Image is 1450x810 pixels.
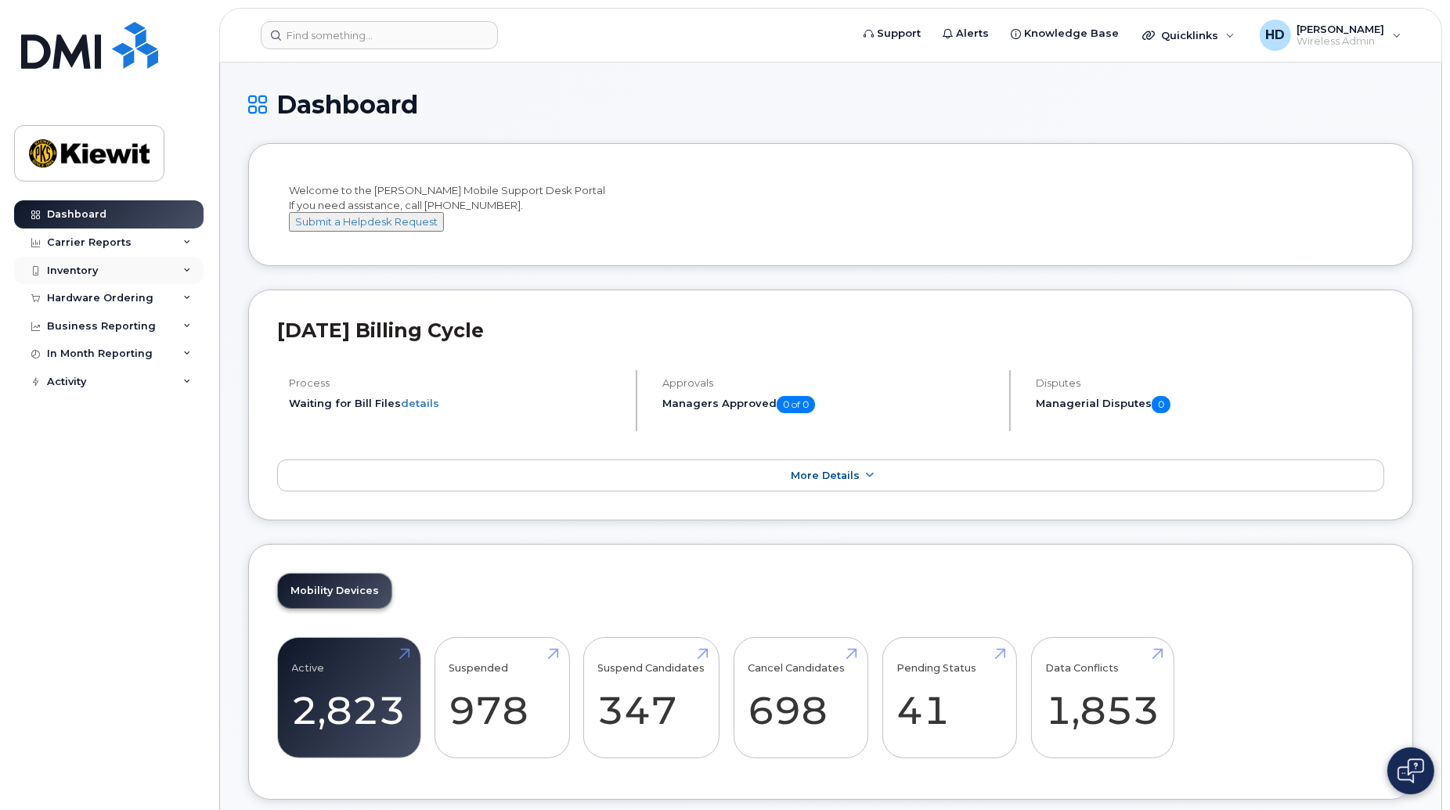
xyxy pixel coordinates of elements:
[662,377,996,389] h4: Approvals
[292,646,406,750] a: Active 2,823
[277,319,1384,342] h2: [DATE] Billing Cycle
[289,215,444,228] a: Submit a Helpdesk Request
[791,470,860,481] span: More Details
[896,646,1002,750] a: Pending Status 41
[289,183,1372,232] div: Welcome to the [PERSON_NAME] Mobile Support Desk Portal If you need assistance, call [PHONE_NUMBER].
[662,396,996,413] h5: Managers Approved
[289,396,622,411] li: Waiting for Bill Files
[289,212,444,232] button: Submit a Helpdesk Request
[289,377,622,389] h4: Process
[1036,377,1384,389] h4: Disputes
[401,397,439,409] a: details
[1398,758,1424,783] img: Open chat
[1152,396,1170,413] span: 0
[449,646,555,750] a: Suspended 978
[748,646,853,750] a: Cancel Candidates 698
[777,396,815,413] span: 0 of 0
[278,574,391,608] a: Mobility Devices
[1036,396,1384,413] h5: Managerial Disputes
[1045,646,1160,750] a: Data Conflicts 1,853
[598,646,705,750] a: Suspend Candidates 347
[248,91,1413,118] h1: Dashboard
